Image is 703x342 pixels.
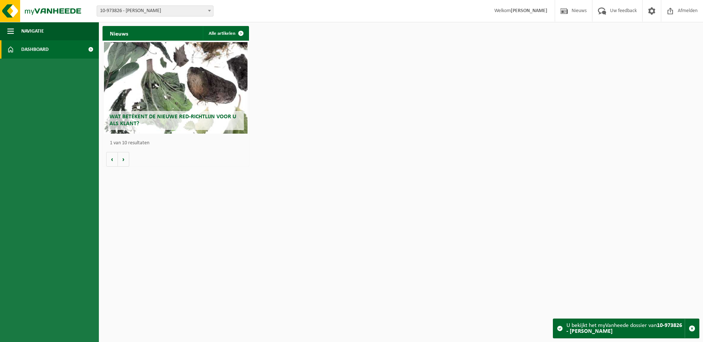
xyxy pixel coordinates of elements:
a: Alle artikelen [203,26,248,41]
button: Vorige [106,152,118,167]
h2: Nieuws [103,26,135,40]
div: U bekijkt het myVanheede dossier van [566,319,685,338]
span: Navigatie [21,22,44,40]
span: 10-973826 - CORNEZ, CAROLINE - HANNUT [97,5,213,16]
span: Dashboard [21,40,49,59]
p: 1 van 10 resultaten [110,141,245,146]
span: 10-973826 - CORNEZ, CAROLINE - HANNUT [97,6,213,16]
span: Wat betekent de nieuwe RED-richtlijn voor u als klant? [109,114,236,127]
strong: [PERSON_NAME] [511,8,547,14]
a: Wat betekent de nieuwe RED-richtlijn voor u als klant? [104,42,248,134]
button: Volgende [118,152,129,167]
strong: 10-973826 - [PERSON_NAME] [566,323,682,334]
